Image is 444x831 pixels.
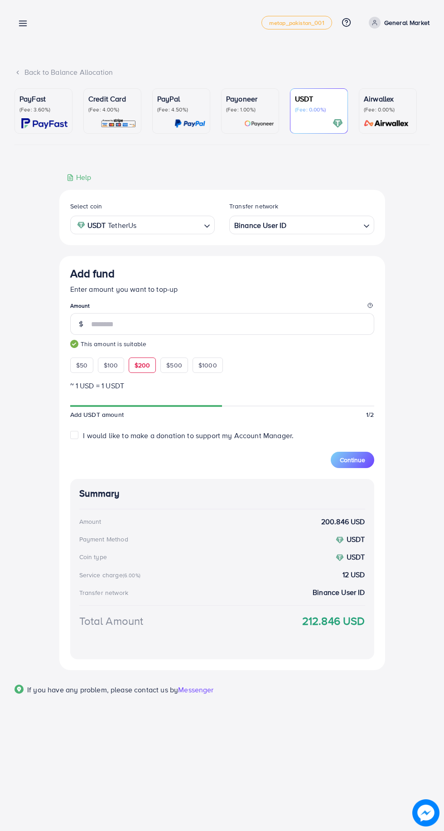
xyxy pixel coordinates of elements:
span: metap_pakistan_001 [269,20,324,26]
label: Transfer network [229,202,279,211]
p: (Fee: 0.00%) [364,106,412,113]
strong: USDT [347,534,365,544]
p: (Fee: 3.60%) [19,106,68,113]
h3: Add fund [70,267,115,280]
span: TetherUs [108,219,136,232]
img: card [21,118,68,129]
a: General Market [365,17,430,29]
span: Add USDT amount [70,410,124,419]
img: card [244,118,274,129]
span: Messenger [178,685,213,695]
strong: USDT [87,219,106,232]
p: PayFast [19,93,68,104]
small: (6.00%) [123,572,140,579]
div: Help [67,172,92,183]
span: If you have any problem, please contact us by [27,685,178,695]
img: card [101,118,136,129]
strong: 12 USD [343,570,365,580]
div: Amount [79,517,101,526]
strong: Binance User ID [234,219,286,232]
img: coin [336,554,344,562]
p: Airwallex [364,93,412,104]
strong: 212.846 USD [302,613,365,629]
div: Payment Method [79,535,128,544]
p: (Fee: 1.00%) [226,106,274,113]
img: card [333,118,343,129]
small: This amount is suitable [70,339,374,348]
img: guide [70,340,78,348]
input: Search for option [290,218,359,232]
div: Coin type [79,552,107,561]
img: card [174,118,205,129]
div: Total Amount [79,613,144,629]
span: I would like to make a donation to support my Account Manager. [83,430,294,440]
div: Search for option [229,216,374,234]
span: $50 [76,361,87,370]
p: Credit Card [88,93,136,104]
label: Select coin [70,202,102,211]
img: card [361,118,412,129]
button: Continue [331,452,374,468]
strong: USDT [347,552,365,562]
p: ~ 1 USD = 1 USDT [70,380,374,391]
h4: Summary [79,488,365,499]
p: (Fee: 4.00%) [88,106,136,113]
div: Search for option [70,216,215,234]
a: metap_pakistan_001 [261,16,332,29]
div: Service charge [79,570,143,580]
div: Transfer network [79,588,129,597]
span: $200 [135,361,150,370]
span: $100 [104,361,118,370]
p: USDT [295,93,343,104]
img: Popup guide [14,685,24,694]
strong: 200.846 USD [321,517,365,527]
p: (Fee: 4.50%) [157,106,205,113]
span: Continue [340,455,365,464]
p: General Market [384,17,430,28]
span: 1/2 [366,410,374,419]
span: $1000 [198,361,217,370]
p: (Fee: 0.00%) [295,106,343,113]
div: Back to Balance Allocation [14,67,430,77]
img: coin [336,536,344,544]
input: Search for option [139,218,200,232]
img: image [412,799,439,826]
span: $500 [166,361,182,370]
p: Payoneer [226,93,274,104]
p: PayPal [157,93,205,104]
p: Enter amount you want to top-up [70,284,374,295]
img: coin [77,221,85,229]
strong: Binance User ID [313,587,365,598]
legend: Amount [70,302,374,313]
